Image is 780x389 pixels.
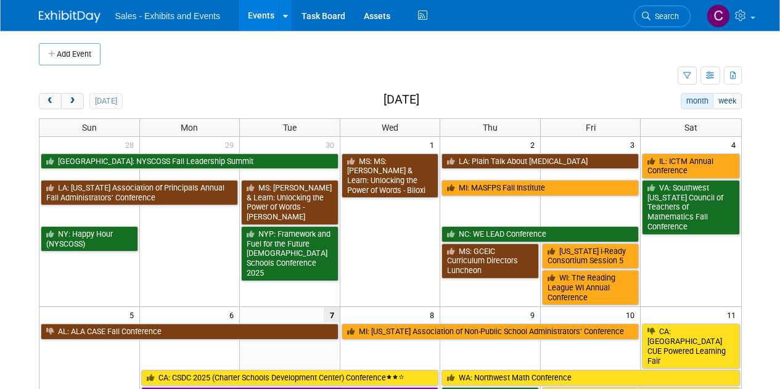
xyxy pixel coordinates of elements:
[730,137,741,152] span: 4
[61,93,84,109] button: next
[681,93,713,109] button: month
[283,123,297,133] span: Tue
[441,154,639,170] a: LA: Plain Talk About [MEDICAL_DATA]
[726,307,741,322] span: 11
[707,4,730,28] img: Christine Lurz
[542,244,639,269] a: [US_STATE] i-Ready Consortium Session 5
[483,123,498,133] span: Thu
[342,324,639,340] a: MI: [US_STATE] Association of Non-Public School Administrators’ Conference
[342,154,439,199] a: MS: MS: [PERSON_NAME] & Learn: Unlocking the Power of Words - Biloxi
[181,123,198,133] span: Mon
[642,180,739,235] a: VA: Southwest [US_STATE] Council of Teachers of Mathematics Fall Conference
[625,307,640,322] span: 10
[429,137,440,152] span: 1
[41,226,138,252] a: NY: Happy Hour (NYSCOSS)
[651,12,679,21] span: Search
[629,137,640,152] span: 3
[141,370,439,386] a: CA: CSDC 2025 (Charter Schools Development Center) Conference
[128,307,139,322] span: 5
[441,180,639,196] a: MI: MASFPS Fall Institute
[39,10,101,23] img: ExhibitDay
[542,270,639,305] a: WI: The Reading League WI Annual Conference
[41,324,339,340] a: AL: ALA CASE Fall Conference
[39,93,62,109] button: prev
[441,244,539,279] a: MS: GCEIC Curriculum Directors Luncheon
[384,93,419,107] h2: [DATE]
[41,180,239,205] a: LA: [US_STATE] Association of Principals Annual Fall Administrators’ Conference
[89,93,122,109] button: [DATE]
[228,307,239,322] span: 6
[429,307,440,322] span: 8
[642,324,739,369] a: CA: [GEOGRAPHIC_DATA] CUE Powered Learning Fair
[241,226,339,281] a: NYP: Framework and Fuel for the Future [DEMOGRAPHIC_DATA] Schools Conference 2025
[642,154,739,179] a: IL: ICTM Annual Conference
[634,6,691,27] a: Search
[124,137,139,152] span: 28
[324,307,340,322] span: 7
[713,93,741,109] button: week
[115,11,220,21] span: Sales - Exhibits and Events
[529,137,540,152] span: 2
[241,180,339,225] a: MS: [PERSON_NAME] & Learn: Unlocking the Power of Words - [PERSON_NAME]
[441,370,739,386] a: WA: Northwest Math Conference
[684,123,697,133] span: Sat
[224,137,239,152] span: 29
[529,307,540,322] span: 9
[382,123,398,133] span: Wed
[41,154,339,170] a: [GEOGRAPHIC_DATA]: NYSCOSS Fall Leadership Summit
[39,43,101,65] button: Add Event
[441,226,639,242] a: NC: WE LEAD Conference
[324,137,340,152] span: 30
[586,123,596,133] span: Fri
[82,123,97,133] span: Sun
